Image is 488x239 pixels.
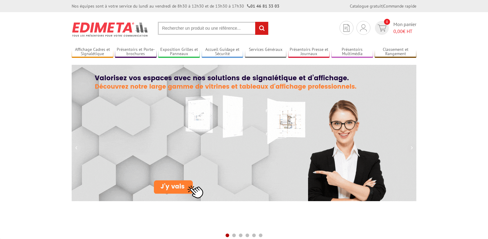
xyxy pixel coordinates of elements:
[350,3,416,9] div: |
[158,22,268,35] input: Rechercher un produit ou une référence...
[360,24,367,32] img: devis rapide
[393,21,416,35] span: Mon panier
[343,24,350,32] img: devis rapide
[115,47,157,57] a: Présentoirs et Porte-brochures
[72,3,279,9] div: Nos équipes sont à votre service du lundi au vendredi de 8h30 à 12h30 et de 13h30 à 17h30
[288,47,330,57] a: Présentoirs Presse et Journaux
[331,47,373,57] a: Présentoirs Multimédia
[383,3,416,9] a: Commande rapide
[202,47,243,57] a: Accueil Guidage et Sécurité
[245,47,287,57] a: Services Généraux
[393,28,403,34] span: 0,00
[384,19,390,25] span: 0
[373,21,416,35] a: devis rapide 0 Mon panier 0,00€ HT
[72,47,113,57] a: Affichage Cadres et Signalétique
[375,47,416,57] a: Classement et Rangement
[247,3,279,9] strong: 01 46 81 33 03
[72,18,149,41] img: Présentoir, panneau, stand - Edimeta - PLV, affichage, mobilier bureau, entreprise
[378,25,386,32] img: devis rapide
[350,3,382,9] a: Catalogue gratuit
[393,28,416,35] span: € HT
[255,22,268,35] input: rechercher
[158,47,200,57] a: Exposition Grilles et Panneaux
